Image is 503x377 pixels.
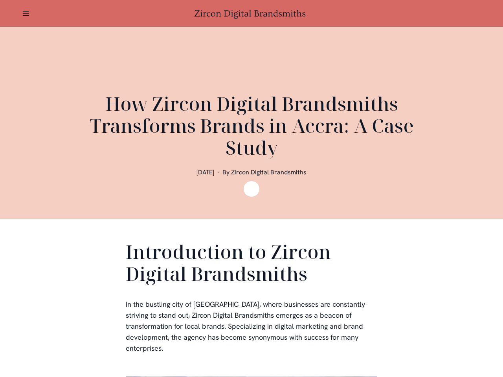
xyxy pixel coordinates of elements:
a: Zircon Digital Brandsmiths [194,8,309,19]
span: [DATE] [196,168,214,176]
img: Zircon Digital Brandsmiths [244,181,259,197]
h2: Introduction to Zircon Digital Brandsmiths [126,241,377,288]
p: In the bustling city of [GEOGRAPHIC_DATA], where businesses are constantly striving to stand out,... [126,299,377,354]
span: · [217,168,219,176]
h1: How Zircon Digital Brandsmiths Transforms Brands in Accra: A Case Study [63,93,440,159]
span: By Zircon Digital Brandsmiths [222,168,307,176]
